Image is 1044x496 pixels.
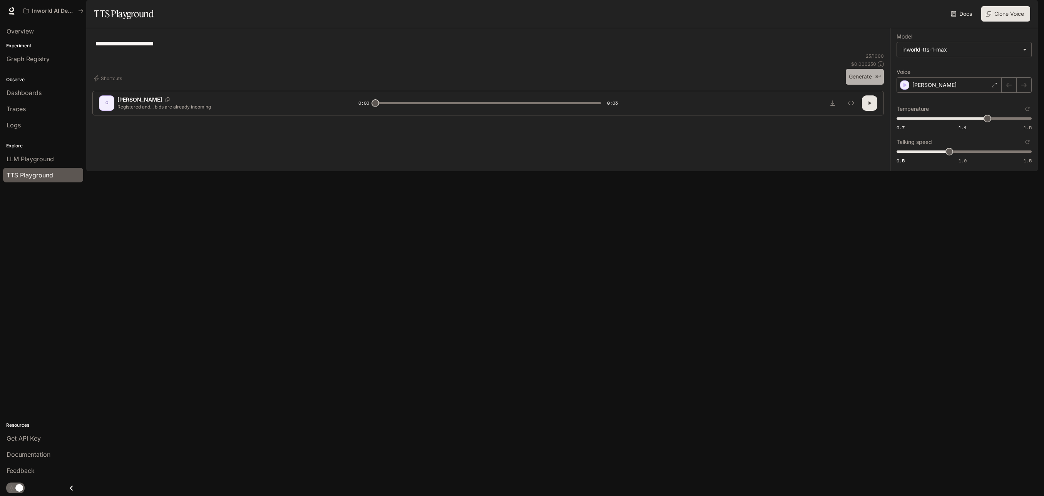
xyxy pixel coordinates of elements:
[1023,105,1032,113] button: Reset to default
[94,6,154,22] h1: TTS Playground
[846,69,884,85] button: Generate⌘⏎
[1024,157,1032,164] span: 1.5
[117,104,340,110] p: Registered and... bids are already incoming
[981,6,1030,22] button: Clone Voice
[100,97,113,109] div: C
[959,124,967,131] span: 1.1
[32,8,75,14] p: Inworld AI Demos
[959,157,967,164] span: 1.0
[358,99,369,107] span: 0:00
[1023,138,1032,146] button: Reset to default
[912,81,957,89] p: [PERSON_NAME]
[897,139,932,145] p: Talking speed
[1024,124,1032,131] span: 1.5
[866,53,884,59] p: 25 / 1000
[949,6,975,22] a: Docs
[902,46,1019,53] div: inworld-tts-1-max
[875,75,881,79] p: ⌘⏎
[851,61,876,67] p: $ 0.000250
[825,95,840,111] button: Download audio
[897,34,912,39] p: Model
[843,95,859,111] button: Inspect
[897,69,910,75] p: Voice
[92,72,125,85] button: Shortcuts
[20,3,87,18] button: All workspaces
[897,157,905,164] span: 0.5
[117,96,162,104] p: [PERSON_NAME]
[162,97,173,102] button: Copy Voice ID
[897,42,1031,57] div: inworld-tts-1-max
[607,99,618,107] span: 0:03
[897,106,929,112] p: Temperature
[897,124,905,131] span: 0.7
